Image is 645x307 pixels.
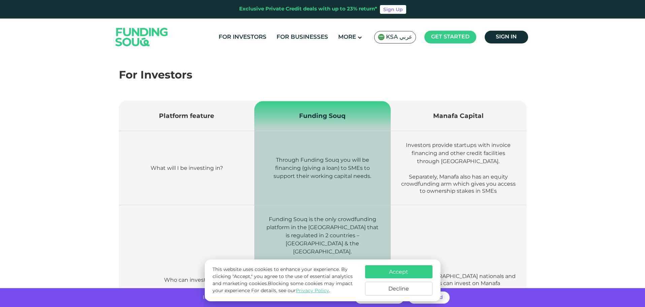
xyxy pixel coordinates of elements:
span: Only [DEMOGRAPHIC_DATA] nationals and residents can invest on Manafa [401,273,516,286]
a: Sign Up [380,5,406,14]
span: KSA عربي [386,33,412,41]
span: Funding Souq is the only crowdfunding platform in the [GEOGRAPHIC_DATA] that is regulated in 2 co... [266,216,379,255]
span: Blocking some cookies may impact your experience [213,281,353,293]
a: For Businesses [275,32,330,43]
span: Sign in [496,34,517,39]
span: For details, see our . [251,288,330,293]
a: For Investors [217,32,268,43]
span: Investors provide startups with invoice financing and other credit facilities through [GEOGRAPHIC... [406,142,511,164]
button: Decline [365,282,432,296]
span: Separately, Manafa also has an equity crowdfunding arm which gives you access to ownership stakes... [401,174,516,194]
img: Logo [109,20,175,54]
button: Accept [365,265,432,278]
span: Platform feature [159,112,214,120]
a: Sign in [485,31,528,43]
p: This website uses cookies to enhance your experience. By clicking "Accept," you agree to the use ... [213,266,358,295]
span: More [338,34,356,40]
span: Get started [431,34,470,39]
img: SA Flag [378,34,385,40]
div: For Investors [119,68,526,84]
span: Funding Souq [299,112,346,120]
span: Invest with no hidden fees and get returns of up to [203,295,330,300]
a: Privacy Policy [296,288,329,293]
span: Who can invest? [164,277,209,283]
span: What will I be investing in? [151,165,223,171]
div: Exclusive Private Credit deals with up to 23% return* [239,5,377,13]
span: Manafa Capital [433,112,484,120]
span: Through Funding Souq you will be financing (giving a loan) to SMEs to support their working capit... [273,157,371,179]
